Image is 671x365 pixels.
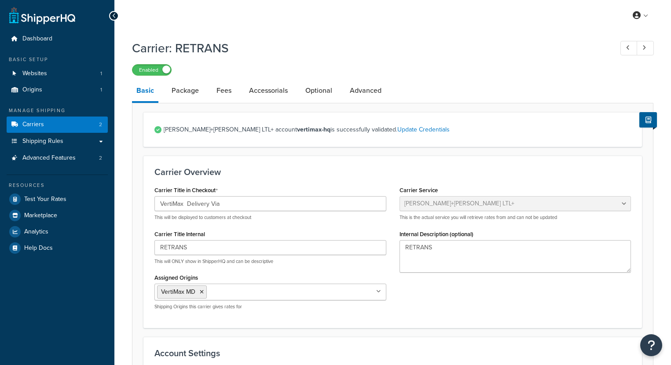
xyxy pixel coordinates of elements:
[161,287,195,296] span: VertiMax MD
[7,133,108,150] a: Shipping Rules
[7,82,108,98] a: Origins1
[7,66,108,82] a: Websites1
[154,167,631,177] h3: Carrier Overview
[400,231,473,237] label: Internal Description (optional)
[7,182,108,189] div: Resources
[637,41,654,55] a: Next Record
[22,154,76,162] span: Advanced Features
[7,31,108,47] a: Dashboard
[640,334,662,356] button: Open Resource Center
[132,65,171,75] label: Enabled
[99,154,102,162] span: 2
[100,86,102,94] span: 1
[7,191,108,207] a: Test Your Rates
[7,66,108,82] li: Websites
[400,187,438,193] label: Carrier Service
[24,196,66,203] span: Test Your Rates
[7,224,108,240] a: Analytics
[7,117,108,133] a: Carriers2
[245,80,292,101] a: Accessorials
[7,107,108,114] div: Manage Shipping
[22,86,42,94] span: Origins
[7,117,108,133] li: Carriers
[7,150,108,166] li: Advanced Features
[22,35,52,43] span: Dashboard
[22,138,63,145] span: Shipping Rules
[7,56,108,63] div: Basic Setup
[167,80,203,101] a: Package
[154,274,198,281] label: Assigned Origins
[212,80,236,101] a: Fees
[164,124,631,136] span: [PERSON_NAME]+[PERSON_NAME] LTL+ account is successfully validated.
[154,231,205,237] label: Carrier Title Internal
[297,125,330,134] strong: vertimax-hq
[154,303,386,310] p: Shipping Origins this carrier gives rates for
[22,70,47,77] span: Websites
[132,80,158,103] a: Basic
[7,150,108,166] a: Advanced Features2
[639,112,657,128] button: Show Help Docs
[154,258,386,265] p: This will ONLY show in ShipperHQ and can be descriptive
[7,82,108,98] li: Origins
[24,245,53,252] span: Help Docs
[99,121,102,128] span: 2
[7,208,108,223] a: Marketplace
[345,80,386,101] a: Advanced
[397,125,450,134] a: Update Credentials
[400,240,631,273] textarea: RETRANS
[154,348,631,358] h3: Account Settings
[154,187,218,194] label: Carrier Title in Checkout
[100,70,102,77] span: 1
[154,214,386,221] p: This will be displayed to customers at checkout
[132,40,604,57] h1: Carrier: RETRANS
[22,121,44,128] span: Carriers
[400,214,631,221] p: This is the actual service you will retrieve rates from and can not be updated
[24,228,48,236] span: Analytics
[24,212,57,219] span: Marketplace
[620,41,638,55] a: Previous Record
[301,80,337,101] a: Optional
[7,240,108,256] a: Help Docs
